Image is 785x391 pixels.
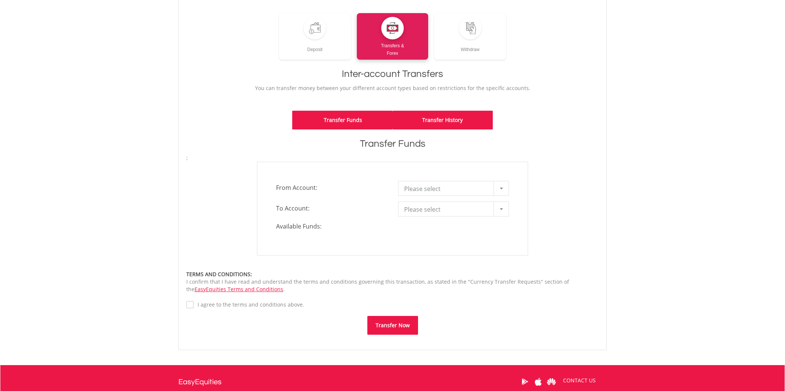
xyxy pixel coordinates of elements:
span: To Account: [270,202,392,215]
h1: Inter-account Transfers [186,67,599,81]
span: Please select [404,202,492,217]
a: Transfers &Forex [357,13,429,60]
div: Transfers & Forex [357,39,429,57]
a: Transfer History [392,111,493,129]
div: Withdraw [434,39,506,53]
div: TERMS AND CONDITIONS: [186,271,599,278]
a: Transfer Funds [292,111,392,129]
a: Deposit [279,13,351,60]
p: You can transfer money between your different account types based on restrictions for the specifi... [186,84,599,92]
div: Deposit [279,39,351,53]
div: I confirm that I have read and understand the terms and conditions governing this transaction, as... [186,271,599,293]
button: Transfer Now [367,316,418,335]
form: ; [186,154,599,335]
h1: Transfer Funds [186,137,599,150]
span: From Account: [270,181,392,194]
span: Available Funds: [270,222,392,231]
a: CONTACT US [558,370,601,391]
label: I agree to the terms and conditions above. [194,301,304,308]
a: Withdraw [434,13,506,60]
span: Please select [404,181,492,196]
a: EasyEquities Terms and Conditions [195,286,283,293]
